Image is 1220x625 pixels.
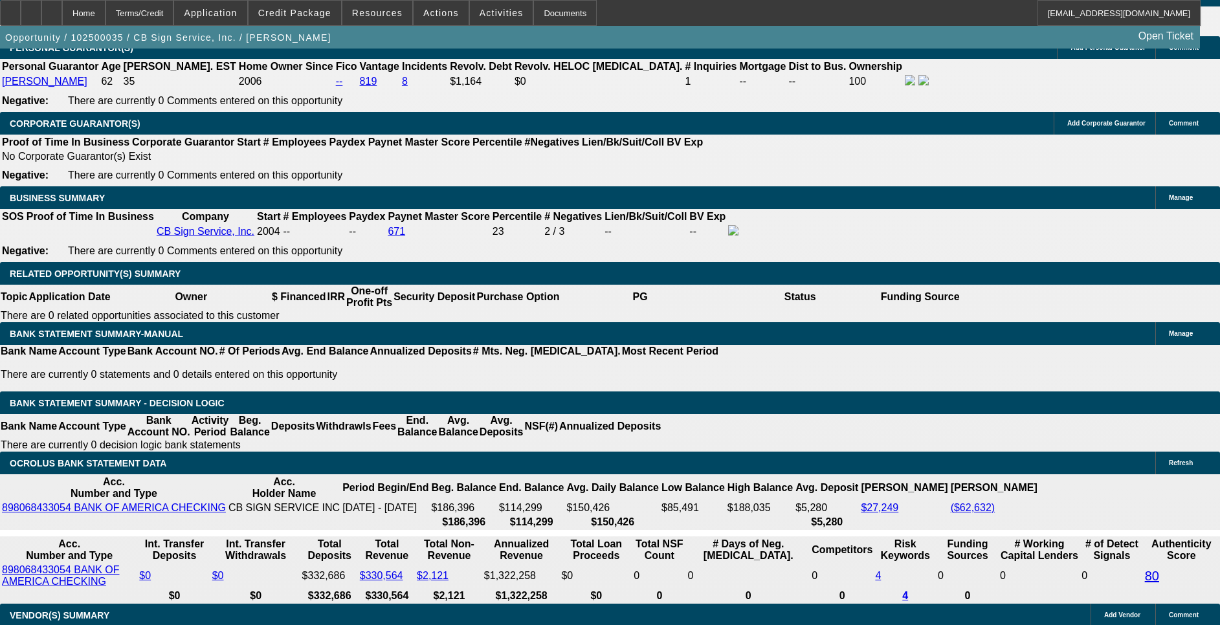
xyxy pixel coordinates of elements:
span: RELATED OPPORTUNITY(S) SUMMARY [10,269,181,279]
a: 8 [402,76,408,87]
div: 2 / 3 [544,226,602,237]
th: Annualized Revenue [483,538,560,562]
b: Incidents [402,61,447,72]
b: Paynet Master Score [368,137,470,148]
th: Risk Keywords [874,538,936,562]
td: $0 [514,74,683,89]
b: Home Owner Since [239,61,333,72]
th: Int. Transfer Withdrawals [212,538,300,562]
th: Deposits [271,414,316,439]
th: Bank Account NO. [127,345,219,358]
th: $186,396 [430,516,496,529]
span: CORPORATE GUARANTOR(S) [10,118,140,129]
td: $5,280 [795,501,859,514]
a: CB Sign Service, Inc. [157,226,254,237]
th: End. Balance [397,414,438,439]
th: Funding Sources [937,538,998,562]
th: 0 [687,589,810,602]
b: Paydex [349,211,385,222]
b: Negative: [2,245,49,256]
b: Start [237,137,260,148]
th: Annualized Deposits [369,345,472,358]
th: # Of Periods [219,345,281,358]
a: 4 [902,590,908,601]
th: Total Revenue [359,538,415,562]
b: # Employees [263,137,327,148]
b: Start [257,211,280,222]
span: Add Vendor [1104,611,1140,619]
td: 35 [123,74,237,89]
td: 0 [633,564,685,588]
span: Application [184,8,237,18]
td: $85,491 [661,501,726,514]
th: Security Deposit [393,285,476,309]
td: [DATE] - [DATE] [342,501,429,514]
td: $1,164 [449,74,513,89]
th: Purchase Option [476,285,560,309]
b: Paydex [329,137,366,148]
span: There are currently 0 Comments entered on this opportunity [68,245,342,256]
b: Age [101,61,120,72]
td: -- [788,74,847,89]
span: Bank Statement Summary - Decision Logic [10,398,225,408]
span: -- [283,226,291,237]
button: Resources [342,1,412,25]
th: $2,121 [416,589,482,602]
button: Application [174,1,247,25]
th: $0 [139,589,210,602]
span: Activities [480,8,524,18]
th: Beg. Balance [430,476,496,500]
th: Total Loan Proceeds [560,538,632,562]
a: 898068433054 BANK OF AMERICA CHECKING [2,502,226,513]
td: 2004 [256,225,281,239]
th: Competitors [811,538,873,562]
th: Total Non-Revenue [416,538,482,562]
th: Avg. End Balance [281,345,370,358]
span: OCROLUS BANK STATEMENT DATA [10,458,166,468]
td: $150,426 [566,501,660,514]
th: # Days of Neg. [MEDICAL_DATA]. [687,538,810,562]
td: -- [604,225,687,239]
td: 0 [937,564,998,588]
b: Vantage [360,61,399,72]
th: Sum of the Total NSF Count and Total Overdraft Fee Count from Ocrolus [633,538,685,562]
th: Account Type [58,414,127,439]
th: 0 [937,589,998,602]
td: $186,396 [430,501,496,514]
b: Company [182,211,229,222]
span: Manage [1169,194,1193,201]
th: High Balance [727,476,793,500]
td: -- [348,225,386,239]
b: Lien/Bk/Suit/Coll [582,137,664,148]
th: $0 [212,589,300,602]
b: Lien/Bk/Suit/Coll [604,211,687,222]
th: Proof of Time In Business [1,136,130,149]
td: CB SIGN SERVICE INC [228,501,340,514]
b: #Negatives [525,137,580,148]
th: IRR [326,285,346,309]
td: 100 [848,74,903,89]
a: $27,249 [861,502,898,513]
span: There are currently 0 Comments entered on this opportunity [68,95,342,106]
span: Resources [352,8,403,18]
div: $1,322,258 [484,570,559,582]
img: facebook-icon.png [728,225,738,236]
a: 671 [388,226,405,237]
b: BV Exp [667,137,703,148]
button: Activities [470,1,533,25]
a: $2,121 [417,570,449,581]
th: Acc. Number and Type [1,476,227,500]
a: $0 [139,570,151,581]
td: 0 [811,564,873,588]
td: $188,035 [727,501,793,514]
td: 0 [687,564,810,588]
span: Refresh [1169,459,1193,466]
th: # Mts. Neg. [MEDICAL_DATA]. [472,345,621,358]
th: $332,686 [302,589,358,602]
th: Low Balance [661,476,726,500]
td: 1 [684,74,737,89]
button: Credit Package [249,1,341,25]
b: Negative: [2,170,49,181]
b: [PERSON_NAME]. EST [124,61,236,72]
span: Comment [1169,611,1199,619]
